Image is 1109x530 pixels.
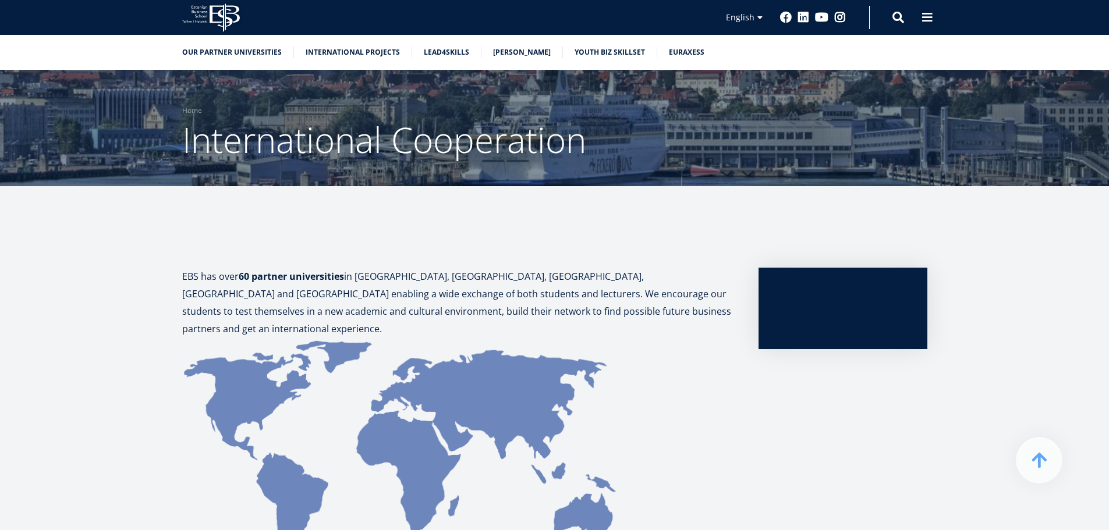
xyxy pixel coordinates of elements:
[575,47,645,58] a: Youth BIZ Skillset
[182,47,282,58] a: Our partner universities
[834,12,846,23] a: Instagram
[493,47,551,58] a: [PERSON_NAME]
[780,12,792,23] a: Facebook
[182,105,202,116] a: Home
[239,270,344,283] strong: 60 partner universities
[669,47,704,58] a: euraxess
[424,47,469,58] a: Lead4Skills
[815,12,828,23] a: Youtube
[182,116,586,163] span: International Cooperation
[798,12,809,23] a: Linkedin
[182,268,735,337] p: EBS has over in [GEOGRAPHIC_DATA], [GEOGRAPHIC_DATA], [GEOGRAPHIC_DATA], [GEOGRAPHIC_DATA] and [G...
[306,47,400,58] a: International Projects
